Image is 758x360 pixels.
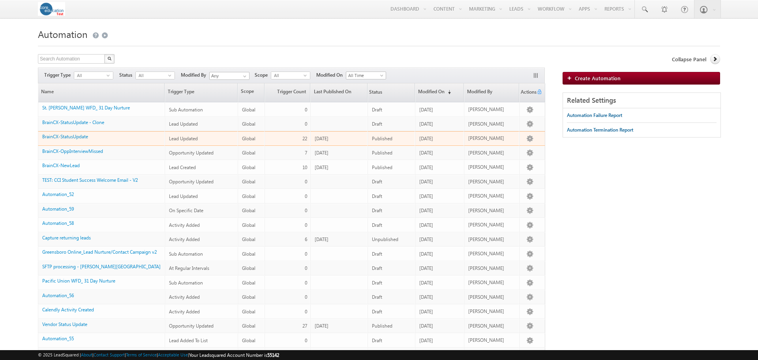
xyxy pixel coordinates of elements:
[42,119,104,125] a: BrainCX-StatusUpdate - Clone
[169,150,214,156] span: Opportunity Updated
[42,220,74,226] a: Automation_58
[419,236,433,242] span: [DATE]
[242,236,255,242] span: Global
[304,74,310,77] span: select
[42,278,115,284] a: Pacific Union WFD_ 31 Day Nurture
[305,193,307,199] span: 0
[255,72,271,79] span: Scope
[169,179,214,185] span: Opportunity Updated
[42,177,138,183] a: TEST: CCI Student Success Welcome Email - V2
[42,249,157,255] a: Greensboro Online_Lead Nurture/Contact Campaign v2
[107,74,113,77] span: select
[119,72,135,79] span: Status
[316,72,346,79] span: Modified On
[567,108,622,123] a: Automation Failure Report
[189,352,279,358] span: Your Leadsquared Account Number is
[209,72,250,80] input: Type to Search
[468,294,516,301] div: [PERSON_NAME]
[42,292,74,298] a: Automation_56
[372,207,382,213] span: Draft
[169,337,208,343] span: Lead Added To List
[126,352,157,357] a: Terms of Service
[38,28,88,40] span: Automation
[42,206,74,212] a: Automation_59
[42,307,94,313] a: Calendly Activity Created
[305,294,307,300] span: 0
[372,164,392,170] span: Published
[311,83,367,102] a: Last Published On
[242,251,255,257] span: Global
[169,121,198,127] span: Lead Updated
[468,164,516,171] div: [PERSON_NAME]
[468,308,516,315] div: [PERSON_NAME]
[315,136,328,141] span: [DATE]
[346,72,384,79] span: All Time
[242,207,255,213] span: Global
[419,251,433,257] span: [DATE]
[169,265,209,271] span: At Regular Intervals
[419,179,433,185] span: [DATE]
[468,192,516,200] div: [PERSON_NAME]
[520,84,537,102] span: Actions
[305,121,307,127] span: 0
[468,279,516,286] div: [PERSON_NAME]
[242,121,255,127] span: Global
[372,294,382,300] span: Draft
[242,150,255,156] span: Global
[169,323,214,329] span: Opportunity Updated
[242,164,255,170] span: Global
[94,352,125,357] a: Contact Support
[419,265,433,271] span: [DATE]
[168,74,174,77] span: select
[169,193,198,199] span: Lead Updated
[372,323,392,329] span: Published
[445,89,451,95] span: (sorted descending)
[468,178,516,185] div: [PERSON_NAME]
[372,265,382,271] span: Draft
[305,150,307,156] span: 7
[242,294,255,300] span: Global
[169,280,203,286] span: Sub Automation
[468,322,516,330] div: [PERSON_NAME]
[305,251,307,257] span: 0
[305,265,307,271] span: 0
[419,121,433,127] span: [DATE]
[242,280,255,286] span: Global
[468,106,516,113] div: [PERSON_NAME]
[372,251,382,257] span: Draft
[267,352,279,358] span: 55142
[169,251,203,257] span: Sub Automation
[567,75,575,80] img: add_icon.png
[372,193,382,199] span: Draft
[419,107,433,113] span: [DATE]
[419,280,433,286] span: [DATE]
[42,191,74,197] a: Automation_52
[242,309,255,315] span: Global
[242,323,255,329] span: Global
[419,164,433,170] span: [DATE]
[181,72,209,79] span: Modified By
[415,83,463,102] a: Modified On(sorted descending)
[305,236,307,242] span: 6
[468,221,516,228] div: [PERSON_NAME]
[315,164,328,170] span: [DATE]
[305,207,307,213] span: 0
[242,136,255,141] span: Global
[239,72,249,80] a: Show All Items
[238,83,264,102] span: Scope
[169,222,200,228] span: Activity Added
[42,235,91,241] a: Capture returning leads
[305,107,307,113] span: 0
[372,337,382,343] span: Draft
[419,323,433,329] span: [DATE]
[372,236,398,242] span: Unpublished
[468,207,516,214] div: [PERSON_NAME]
[74,72,107,79] span: All
[419,193,433,199] span: [DATE]
[575,75,621,81] span: Create Automation
[169,309,200,315] span: Activity Added
[169,294,200,300] span: Activity Added
[242,107,255,113] span: Global
[563,93,720,108] div: Related Settings
[372,179,382,185] span: Draft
